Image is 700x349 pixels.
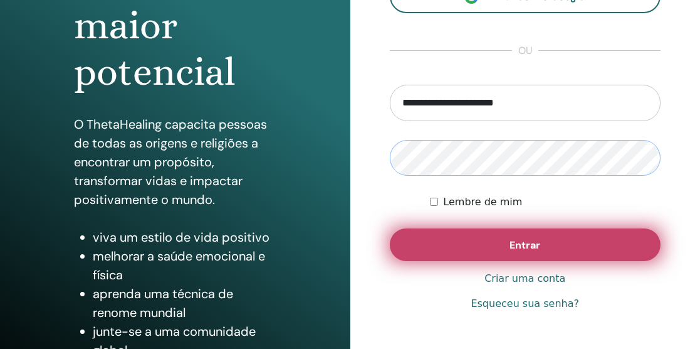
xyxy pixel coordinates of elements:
[484,271,565,286] a: Criar uma conta
[93,286,233,321] font: aprenda uma técnica de renome mundial
[518,44,532,57] font: ou
[471,296,579,311] a: Esqueceu sua senha?
[93,248,265,283] font: melhorar a saúde emocional e física
[443,196,522,208] font: Lembre de mim
[430,195,661,210] div: Mantenha-me autenticado indefinidamente ou até que eu faça logout manualmente
[93,229,269,245] font: viva um estilo de vida positivo
[484,272,565,284] font: Criar uma conta
[509,239,540,252] font: Entrar
[471,298,579,309] font: Esqueceu sua senha?
[74,116,267,208] font: O ThetaHealing capacita pessoas de todas as origens e religiões a encontrar um propósito, transfo...
[390,228,661,261] button: Entrar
